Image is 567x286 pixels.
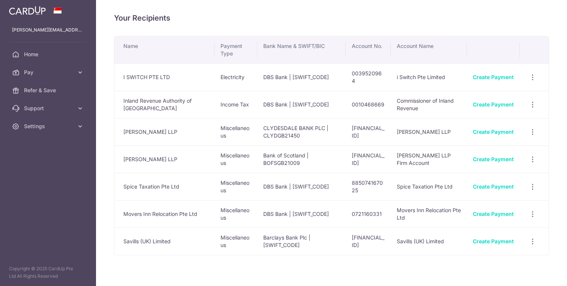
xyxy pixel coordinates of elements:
td: DBS Bank | [SWIFT_CODE] [257,91,346,118]
td: 0721160331 [346,200,391,228]
img: CardUp [9,6,46,15]
th: Account No. [346,36,391,63]
td: Miscellaneous [214,228,257,255]
span: Settings [24,123,73,130]
td: Barclays Bank Plc | [SWIFT_CODE] [257,228,346,255]
td: Movers Inn Relocation Pte Ltd [391,200,467,228]
td: CLYDESDALE BANK PLC | CLYDGB21450 [257,118,346,145]
td: Miscellaneous [214,200,257,228]
td: Miscellaneous [214,145,257,173]
td: [PERSON_NAME] LLP [114,118,214,145]
td: Commissioner of Inland Revenue [391,91,467,118]
td: Movers Inn Relocation Pte Ltd [114,200,214,228]
span: Pay [24,69,73,76]
th: Account Name [391,36,467,63]
td: [FINANCIAL_ID] [346,228,391,255]
td: [FINANCIAL_ID] [346,118,391,145]
a: Create Payment [473,101,514,108]
th: Payment Type [214,36,257,63]
td: Inland Revenue Authority of [GEOGRAPHIC_DATA] [114,91,214,118]
iframe: Opens a widget where you can find more information [519,264,559,282]
a: Create Payment [473,129,514,135]
a: Create Payment [473,211,514,217]
td: [FINANCIAL_ID] [346,145,391,173]
span: Support [24,105,73,112]
td: 885074167025 [346,173,391,200]
th: Bank Name & SWIFT/BIC [257,36,346,63]
td: DBS Bank | [SWIFT_CODE] [257,200,346,228]
td: [PERSON_NAME] LLP [114,145,214,173]
a: Create Payment [473,74,514,80]
a: Create Payment [473,238,514,244]
td: [PERSON_NAME] LLP Firm Account [391,145,467,173]
a: Create Payment [473,183,514,190]
td: I SWITCH PTE LTD [114,63,214,91]
td: Income Tax [214,91,257,118]
td: 0039520964 [346,63,391,91]
td: Savills (UK) Limited [114,228,214,255]
td: Bank of Scotland | BOFSGB21009 [257,145,346,173]
td: Savills (UK) Limited [391,228,467,255]
td: i Switch Pte Limited [391,63,467,91]
a: Create Payment [473,156,514,162]
td: Miscellaneous [214,118,257,145]
span: Refer & Save [24,87,73,94]
td: 0010468669 [346,91,391,118]
td: [PERSON_NAME] LLP [391,118,467,145]
td: Electricity [214,63,257,91]
span: Home [24,51,73,58]
th: Name [114,36,214,63]
p: [PERSON_NAME][EMAIL_ADDRESS][DOMAIN_NAME] [12,26,84,34]
td: Spice Taxation Pte Ltd [391,173,467,200]
td: Spice Taxation Pte Ltd [114,173,214,200]
td: Miscellaneous [214,173,257,200]
h4: Your Recipients [114,12,549,24]
td: DBS Bank | [SWIFT_CODE] [257,63,346,91]
td: DBS Bank | [SWIFT_CODE] [257,173,346,200]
